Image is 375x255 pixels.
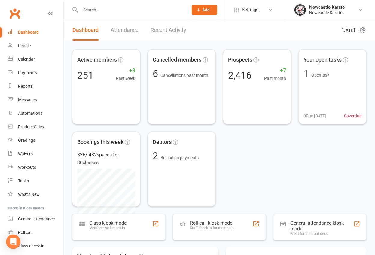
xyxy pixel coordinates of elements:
[242,3,258,17] span: Settings
[18,192,40,197] div: What's New
[309,5,345,10] div: Newcastle Karate
[290,220,353,232] div: General attendance kiosk mode
[77,138,123,147] span: Bookings this week
[8,174,63,188] a: Tasks
[18,165,36,170] div: Workouts
[18,30,39,35] div: Dashboard
[72,20,99,41] a: Dashboard
[160,155,199,160] span: Behind on payments
[190,226,233,230] div: Staff check-in for members
[18,138,35,143] div: Gradings
[18,244,44,248] div: Class check-in
[190,220,233,226] div: Roll call kiosk mode
[7,6,22,21] a: Clubworx
[111,20,139,41] a: Attendance
[303,113,326,119] span: 0 Due [DATE]
[18,84,33,89] div: Reports
[18,111,42,116] div: Automations
[228,71,252,80] div: 2,416
[8,161,63,174] a: Workouts
[77,71,93,80] div: 251
[303,69,309,78] div: 1
[264,75,286,82] span: Past month
[18,151,33,156] div: Waivers
[8,80,63,93] a: Reports
[192,5,217,15] button: Add
[153,68,160,79] span: 6
[309,10,345,15] div: Newcastle Karate
[18,124,44,129] div: Product Sales
[18,43,31,48] div: People
[18,217,55,221] div: General attendance
[8,188,63,201] a: What's New
[151,20,186,41] a: Recent Activity
[18,57,35,62] div: Calendar
[8,107,63,120] a: Automations
[290,232,353,236] div: Great for the front desk
[8,212,63,226] a: General attendance kiosk mode
[8,134,63,147] a: Gradings
[89,226,127,230] div: Members self check-in
[153,56,201,64] span: Cancelled members
[311,73,329,77] span: Open task
[202,8,210,12] span: Add
[8,39,63,53] a: People
[18,70,37,75] div: Payments
[341,27,355,34] span: [DATE]
[8,147,63,161] a: Waivers
[6,235,20,249] div: Open Intercom Messenger
[8,66,63,80] a: Payments
[18,230,32,235] div: Roll call
[160,73,208,78] span: Cancellations past month
[264,66,286,75] span: +7
[116,75,135,82] span: Past week
[18,97,37,102] div: Messages
[228,56,252,64] span: Prospects
[8,26,63,39] a: Dashboard
[116,66,135,75] span: +3
[153,138,172,147] span: Debtors
[8,239,63,253] a: Class kiosk mode
[8,53,63,66] a: Calendar
[153,150,160,162] span: 2
[77,56,117,64] span: Active members
[8,226,63,239] a: Roll call
[344,113,361,119] span: 0 overdue
[8,120,63,134] a: Product Sales
[79,6,184,14] input: Search...
[8,93,63,107] a: Messages
[303,56,342,64] span: Your open tasks
[77,151,135,166] div: 336 / 482 spaces for 30 classes
[294,4,306,16] img: thumb_image1757378539.png
[18,178,29,183] div: Tasks
[89,220,127,226] div: Class kiosk mode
